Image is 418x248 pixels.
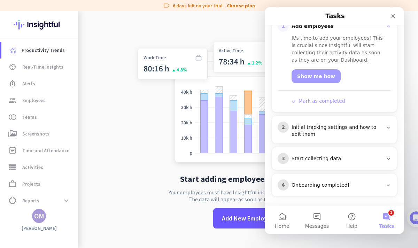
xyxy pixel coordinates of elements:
i: work_outline [8,180,17,188]
span: Teams [22,113,37,121]
img: no-search-results [133,31,363,169]
a: menu-itemProductivity Trends [1,42,78,59]
span: Projects [22,180,40,188]
a: groupEmployees [1,92,78,109]
i: group [8,96,17,104]
i: toll [8,113,17,121]
button: expand_more [60,194,72,207]
button: Add New Employee [213,208,283,228]
i: storage [8,163,17,171]
i: notification_important [8,79,17,88]
a: Choose plan [227,2,255,9]
p: Your employees must have Insightful installed on their computers. The data will appear as soon as... [169,189,327,203]
i: av_timer [8,63,17,71]
span: Reports [22,196,39,205]
a: storageActivities [1,159,78,176]
i: label [163,2,170,9]
span: Employees [22,96,46,104]
i: data_usage [8,196,17,205]
span: Add New Employee [222,214,274,223]
a: data_usageReportsexpand_more [1,192,78,209]
img: menu-item [10,47,16,53]
a: perm_mediaScreenshots [1,125,78,142]
span: Activities [22,163,43,171]
span: Real-Time Insights [22,63,63,71]
i: event_note [8,146,17,155]
a: work_outlineProjects [1,176,78,192]
a: notification_importantAlerts [1,75,78,92]
a: av_timerReal-Time Insights [1,59,78,75]
a: tollTeams [1,109,78,125]
iframe: Intercom live chat [265,7,404,234]
img: Insightful logo [14,11,64,38]
div: OM [34,212,44,219]
a: event_noteTime and Attendance [1,142,78,159]
i: perm_media [8,130,17,138]
span: Time and Attendance [22,146,69,155]
span: Productivity Trends [22,46,65,54]
h2: Start adding employees to Insightful [180,175,316,183]
span: Alerts [22,79,35,88]
span: Screenshots [22,130,49,138]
